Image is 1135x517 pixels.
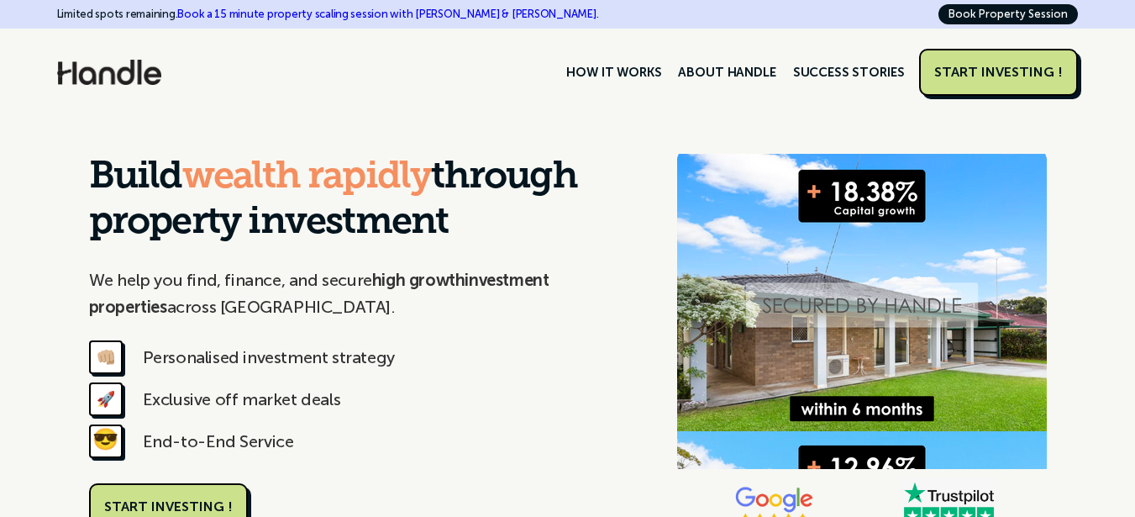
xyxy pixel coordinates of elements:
[670,58,784,87] a: ABOUT HANDLE
[89,382,123,416] div: 🚀
[57,4,599,24] div: Limited spots remaining.
[92,433,118,450] strong: 😎
[182,159,432,197] span: wealth rapidly
[89,340,123,374] div: 👊🏼
[89,266,644,320] p: We help you find, finance, and secure across [GEOGRAPHIC_DATA].
[919,49,1078,96] a: START INVESTING !
[177,8,598,20] a: Book a 15 minute property scaling session with [PERSON_NAME] & [PERSON_NAME].
[143,386,341,413] div: Exclusive off market deals
[143,428,294,455] div: End-to-End Service
[934,64,1063,81] div: START INVESTING !
[372,270,465,290] strong: high growth
[89,156,644,246] h1: Build through property investment
[558,58,670,87] a: HOW IT WORKS
[143,344,395,371] div: Personalised investment strategy
[785,58,913,87] a: SUCCESS STORIES
[938,4,1078,24] a: Book Property Session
